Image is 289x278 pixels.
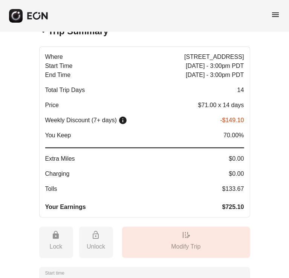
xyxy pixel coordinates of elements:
span: info [118,116,127,125]
span: Extra Miles [45,154,75,163]
span: [DATE] - 3:00pm PDT [186,71,244,80]
span: End Time [45,71,71,80]
span: [STREET_ADDRESS] [184,52,244,61]
span: Start Time [45,61,73,71]
span: $0.00 [229,169,244,178]
span: 70.00% [223,131,244,140]
span: $725.10 [222,203,244,212]
p: -$149.10 [220,116,244,125]
span: [DATE] - 3:00pm PDT [186,61,244,71]
p: Price [45,101,59,110]
span: You Keep [45,131,71,140]
span: Where [45,52,63,61]
span: Charging [45,169,70,178]
p: Weekly Discount (7+ days) [45,116,117,125]
span: $133.67 [222,184,244,194]
span: Total Trip Days [45,86,85,95]
span: Your Earnings [45,203,86,212]
button: Where[STREET_ADDRESS]Start Time[DATE] - 3:00pm PDTEnd Time[DATE] - 3:00pm PDTTotal Trip Days14Pri... [39,46,250,218]
span: menu [271,10,280,19]
p: $71.00 x 14 days [198,101,244,110]
span: 14 [237,86,244,95]
span: $0.00 [229,154,244,163]
span: Tolls [45,184,57,194]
